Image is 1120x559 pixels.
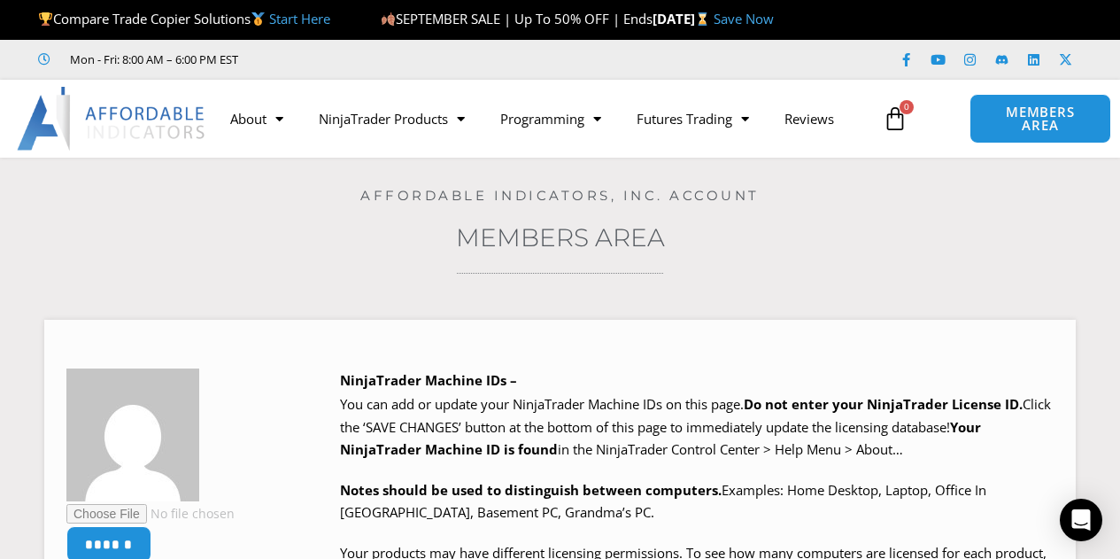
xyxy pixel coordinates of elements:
b: Do not enter your NinjaTrader License ID. [744,395,1023,413]
strong: [DATE] [653,10,714,27]
div: Open Intercom Messenger [1060,499,1102,541]
img: 🥇 [251,12,265,26]
a: MEMBERS AREA [969,94,1110,144]
img: 3c62110bcc9ecc20b6ec40d4c775b0d249ded40a8c218eaf918069de0d4f65b1 [66,369,199,501]
img: LogoAI | Affordable Indicators – NinjaTrader [17,87,207,151]
b: NinjaTrader Machine IDs – [340,371,517,389]
img: ⌛ [696,12,709,26]
span: MEMBERS AREA [988,105,1092,132]
a: Reviews [767,98,852,139]
a: Save Now [714,10,774,27]
a: About [212,98,301,139]
iframe: Customer reviews powered by Trustpilot [263,50,529,68]
span: Compare Trade Copier Solutions [38,10,330,27]
strong: Notes should be used to distinguish between computers. [340,481,722,499]
a: Members Area [456,222,665,252]
span: Examples: Home Desktop, Laptop, Office In [GEOGRAPHIC_DATA], Basement PC, Grandma’s PC. [340,481,986,522]
span: Click the ‘SAVE CHANGES’ button at the bottom of this page to immediately update the licensing da... [340,395,1051,458]
a: 0 [856,93,934,144]
nav: Menu [212,98,874,139]
img: 🍂 [382,12,395,26]
span: Mon - Fri: 8:00 AM – 6:00 PM EST [66,49,238,70]
span: You can add or update your NinjaTrader Machine IDs on this page. [340,395,744,413]
a: Programming [483,98,619,139]
a: Start Here [269,10,330,27]
img: 🏆 [39,12,52,26]
span: SEPTEMBER SALE | Up To 50% OFF | Ends [381,10,653,27]
a: Futures Trading [619,98,767,139]
span: 0 [900,100,914,114]
a: Affordable Indicators, Inc. Account [360,187,760,204]
a: NinjaTrader Products [301,98,483,139]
